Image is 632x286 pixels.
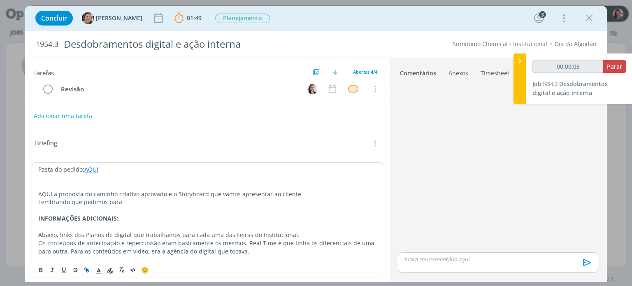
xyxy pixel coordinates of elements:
[532,80,608,97] span: Desdobramentos digital e ação interna
[57,84,300,94] div: Revisão
[38,214,118,222] strong: INFORMAÇÕES ADICIONAIS:
[33,67,54,77] span: Tarefas
[35,11,73,26] button: Concluir
[187,14,202,22] span: 01:49
[82,12,142,24] button: A[PERSON_NAME]
[25,6,606,282] div: dialog
[36,40,58,49] span: 1954.3
[84,165,98,173] a: AQUI
[480,65,510,77] a: Timesheet
[38,231,376,239] p: Abaixo, links dos Planos de digital que trabalhamos para cada uma das Feiras do Institucional.
[38,165,376,174] p: Pasta do pedido:
[353,69,377,75] span: Abertas 4/4
[82,12,94,24] img: A
[307,83,319,95] button: C
[33,109,93,123] button: Adicionar uma tarefa
[60,34,359,54] div: Desdobramentos digital e ação interna
[539,11,546,18] div: 3
[41,15,67,21] span: Concluir
[139,265,151,275] button: 🙂
[38,198,376,206] p: Lembrando que pedimos para
[603,60,626,73] button: Parar
[541,80,558,88] span: 1954.3
[555,40,596,48] a: Dia do Algodão
[532,12,546,25] button: 3
[400,65,437,77] a: Comentários
[96,15,142,21] span: [PERSON_NAME]
[215,13,270,23] button: Planejamento
[215,14,270,23] span: Planejamento
[453,40,547,48] a: Sumitomo Chemical - Institucional
[38,239,376,255] span: Os conteúdos de antecipação e repercussão eram basicamente os mesmos. Real Time é que tinha os di...
[307,84,318,94] img: C
[532,80,608,97] a: Job1954.3Desdobramentos digital e ação interna
[93,265,105,275] span: Cor do Texto
[35,138,57,149] span: Briefing
[448,69,468,77] div: Anexos
[141,266,149,274] span: 🙂
[38,190,376,198] p: AQUI a proposta do caminho criativo aprovado e o Storyboard que vamos apresentar ao cliente.
[333,70,338,74] img: arrow-down.svg
[172,12,204,25] button: 01:49
[105,265,116,275] span: Cor de Fundo
[607,63,622,70] span: Parar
